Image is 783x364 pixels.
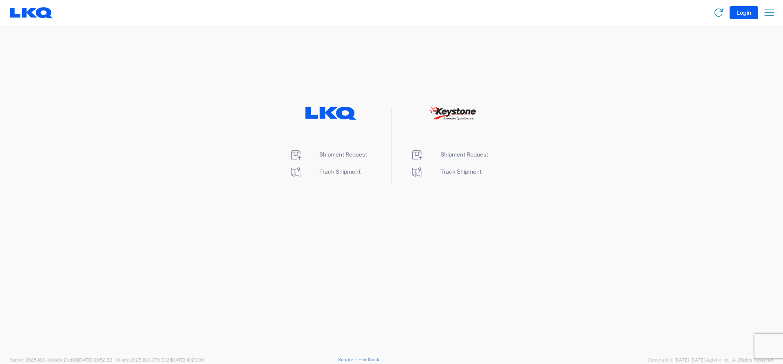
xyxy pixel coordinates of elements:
span: Track Shipment [440,168,482,175]
a: Track Shipment [410,168,482,175]
span: Server: 2025.18.0-bb0e0c2bd68 [10,357,112,362]
span: Shipment Request [440,151,488,158]
span: Shipment Request [319,151,367,158]
a: Feedback [358,357,379,362]
a: Support [338,357,358,362]
a: Track Shipment [289,168,361,175]
span: [DATE] 09:52:52 [78,357,112,362]
span: [DATE] 10:20:09 [171,357,204,362]
span: Copyright © [DATE]-[DATE] Agistix Inc., All Rights Reserved [648,356,773,364]
button: Login [730,6,758,19]
a: Shipment Request [410,151,488,158]
span: Client: 2025.18.0-27d3021 [116,357,204,362]
span: Track Shipment [319,168,361,175]
a: Shipment Request [289,151,367,158]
